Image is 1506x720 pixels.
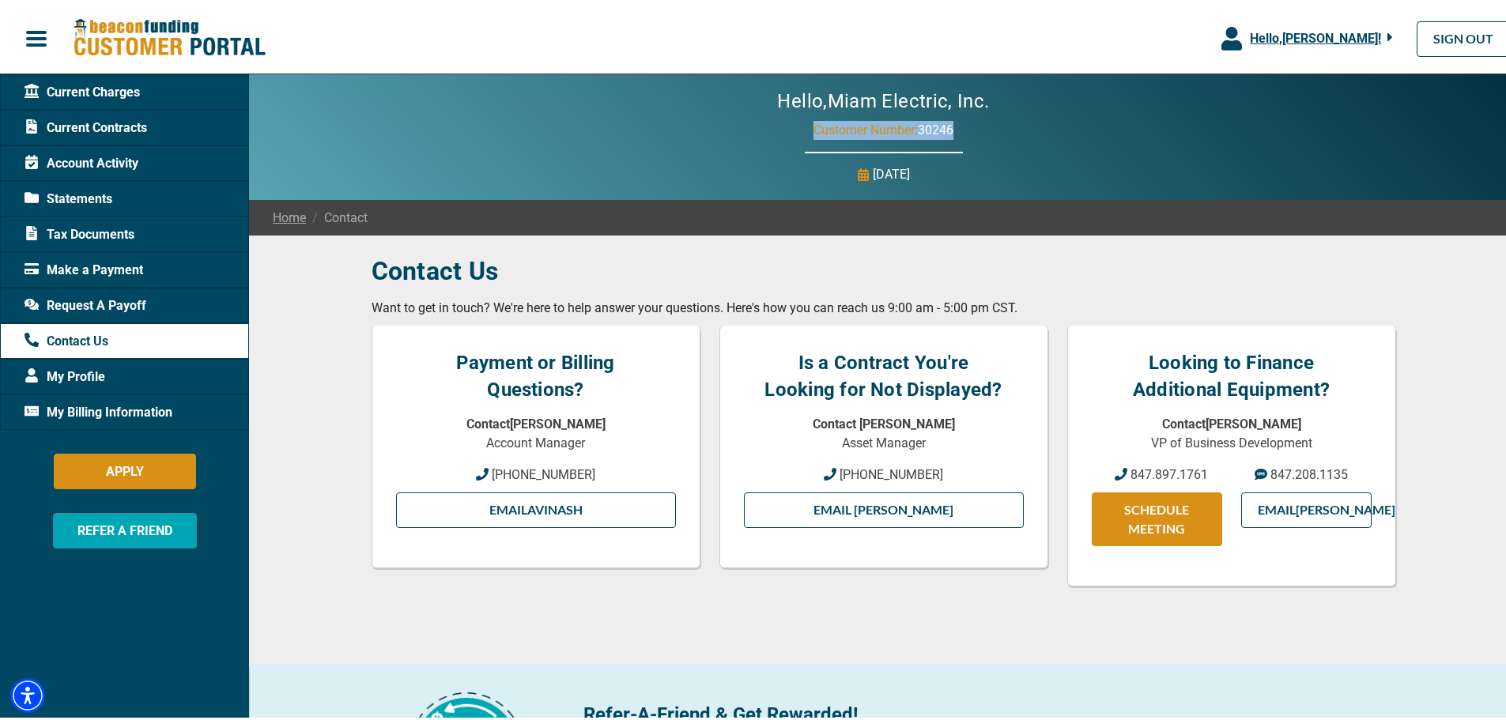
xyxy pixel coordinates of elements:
[25,151,138,170] span: Account Activity
[25,293,146,312] span: Request A Payoff
[372,252,1396,284] h3: Contact Us
[396,462,676,481] a: [PHONE_NUMBER]
[73,15,266,55] img: Beacon Funding Customer Portal Logo
[396,346,676,400] h4: Payment or Billing Questions?
[730,87,1036,110] h2: Hello, Miam Electric, Inc.
[396,412,676,431] p: Contact [PERSON_NAME]
[1092,489,1222,543] a: SCHEDULE MEETING
[1092,346,1372,400] h4: Looking to Finance Additional Equipment?
[306,205,368,224] span: Contact
[813,119,918,134] span: Customer Number:
[1092,412,1372,431] p: Contact [PERSON_NAME]
[53,510,197,545] button: REFER A FRIEND
[54,450,196,486] button: APPLY
[372,296,1396,315] p: Want to get in touch? We're here to help answer your questions. Here's how you can reach us 9:00 ...
[10,675,45,710] div: Accessibility Menu
[25,329,108,348] span: Contact Us
[396,431,676,450] p: Account Manager
[273,205,306,224] a: Home
[25,187,112,205] span: Statements
[1250,28,1381,43] span: Hello, [PERSON_NAME] !
[25,222,134,241] span: Tax Documents
[1232,462,1372,481] a: 847.208.1135
[1092,462,1232,481] a: 847.897.1761
[744,489,1024,525] a: Email [PERSON_NAME]
[25,258,143,277] span: Make a Payment
[1241,489,1372,525] a: Email[PERSON_NAME]
[744,346,1024,400] h4: Is a Contract You're Looking for Not Displayed?
[918,119,953,134] span: 30246
[25,364,105,383] span: My Profile
[744,412,1024,431] p: Contact [PERSON_NAME]
[744,431,1024,450] p: Asset Manager
[1092,431,1372,450] p: VP of Business Development
[744,462,1024,481] a: [PHONE_NUMBER]
[396,489,676,525] a: EmailAvinash
[25,80,140,99] span: Current Charges
[873,162,910,181] p: [DATE]
[25,115,147,134] span: Current Contracts
[25,400,172,419] span: My Billing Information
